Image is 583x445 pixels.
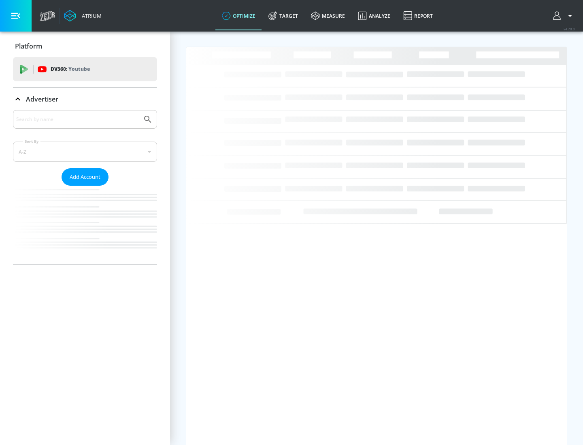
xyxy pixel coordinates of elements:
[68,65,90,73] p: Youtube
[564,27,575,31] span: v 4.28.0
[79,12,102,19] div: Atrium
[13,110,157,264] div: Advertiser
[64,10,102,22] a: Atrium
[13,142,157,162] div: A-Z
[16,114,139,125] input: Search by name
[397,1,439,30] a: Report
[351,1,397,30] a: Analyze
[262,1,304,30] a: Target
[13,57,157,81] div: DV360: Youtube
[304,1,351,30] a: measure
[13,88,157,110] div: Advertiser
[51,65,90,74] p: DV360:
[23,139,40,144] label: Sort By
[70,172,100,182] span: Add Account
[15,42,42,51] p: Platform
[62,168,109,186] button: Add Account
[13,186,157,264] nav: list of Advertiser
[215,1,262,30] a: optimize
[26,95,58,104] p: Advertiser
[13,35,157,57] div: Platform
